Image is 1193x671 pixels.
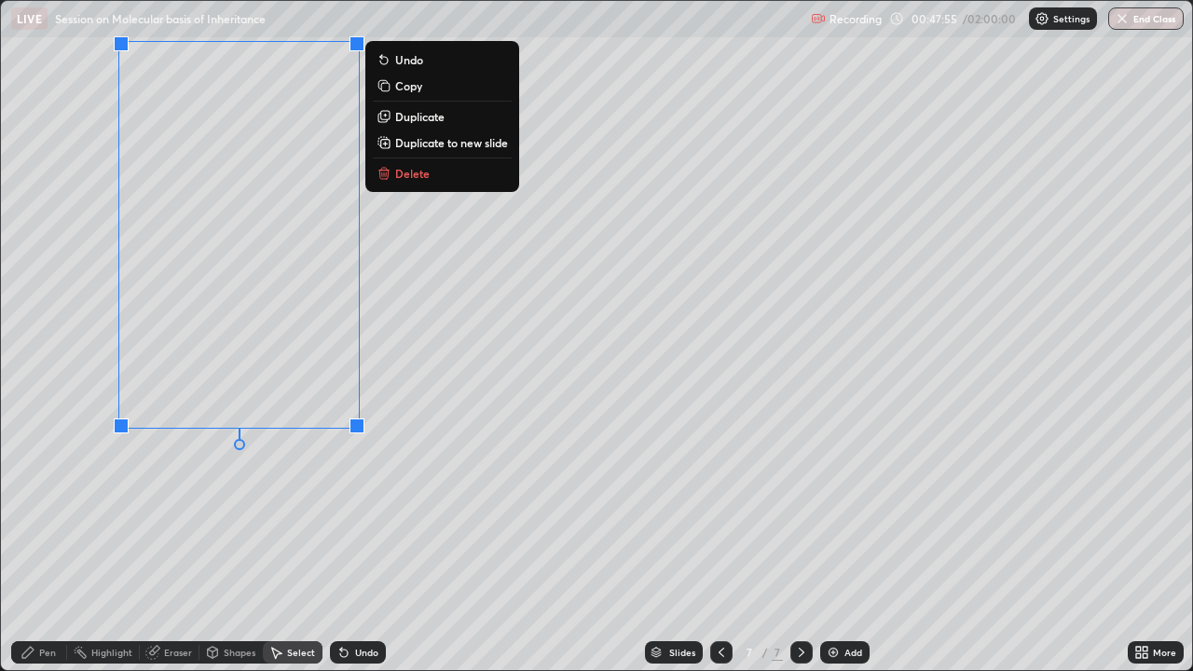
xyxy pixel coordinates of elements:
p: Settings [1053,14,1090,23]
p: Session on Molecular basis of Inheritance [55,11,266,26]
button: End Class [1108,7,1184,30]
div: 7 [772,644,783,661]
div: / [762,647,768,658]
p: Duplicate [395,109,445,124]
p: Recording [830,12,882,26]
div: Undo [355,648,378,657]
img: recording.375f2c34.svg [811,11,826,26]
button: Copy [373,75,512,97]
div: 7 [740,647,759,658]
div: Add [844,648,862,657]
div: More [1153,648,1176,657]
div: Select [287,648,315,657]
p: Copy [395,78,422,93]
p: Duplicate to new slide [395,135,508,150]
button: Delete [373,162,512,185]
div: Slides [669,648,695,657]
p: LIVE [17,11,42,26]
img: add-slide-button [826,645,841,660]
div: Eraser [164,648,192,657]
p: Delete [395,166,430,181]
div: Highlight [91,648,132,657]
div: Shapes [224,648,255,657]
img: end-class-cross [1115,11,1130,26]
button: Undo [373,48,512,71]
p: Undo [395,52,423,67]
div: Pen [39,648,56,657]
button: Duplicate to new slide [373,131,512,154]
button: Duplicate [373,105,512,128]
img: class-settings-icons [1035,11,1049,26]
